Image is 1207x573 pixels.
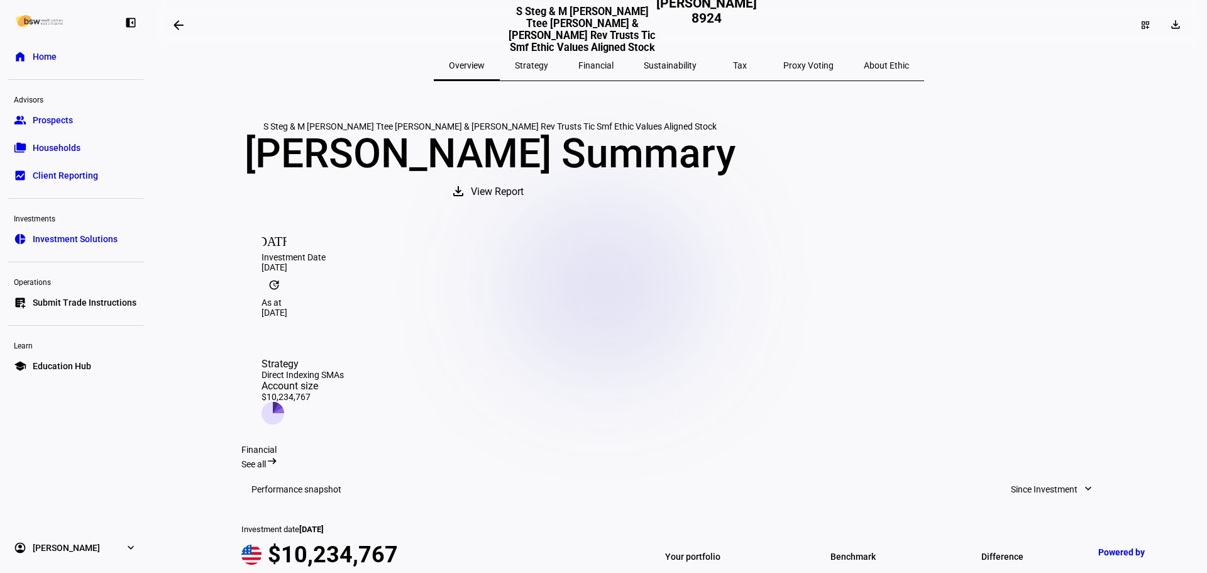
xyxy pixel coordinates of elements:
div: Strategy [262,358,344,370]
div: $10,234,767 [262,392,344,402]
eth-mat-symbol: account_circle [14,542,26,554]
eth-mat-symbol: home [14,50,26,63]
a: Powered by [1092,540,1188,564]
span: See all [241,459,266,469]
span: Client Reporting [33,169,98,182]
mat-icon: arrow_right_alt [266,455,278,467]
eth-mat-symbol: list_alt_add [14,296,26,309]
span: Prospects [33,114,73,126]
h3: Performance snapshot [251,484,341,494]
mat-icon: download [451,184,466,199]
span: $10,234,767 [268,542,398,568]
div: Investments [8,209,143,226]
div: [DATE] [262,262,1096,272]
div: Investment date [241,525,630,534]
span: Difference [981,548,1116,565]
mat-icon: dashboard_customize [1140,20,1150,30]
span: Proxy Voting [783,61,834,70]
div: Learn [8,336,143,353]
div: Account size [262,380,344,392]
span: View Report [471,177,524,207]
eth-mat-symbol: left_panel_close [124,16,137,29]
div: Direct Indexing SMAs [262,370,344,380]
a: pie_chartInvestment Solutions [8,226,143,252]
button: Since Investment [998,477,1106,502]
h3: S Steg & M [PERSON_NAME] Ttee [PERSON_NAME] & [PERSON_NAME] Rev Trusts Tic Smf Ethic Values Align... [508,6,656,53]
span: Your portfolio [665,548,800,565]
span: Households [33,142,80,154]
div: Advisors [8,90,143,108]
a: homeHome [8,44,143,69]
span: Benchmark [830,548,966,565]
span: Sustainability [644,61,697,70]
div: Financial [241,445,1116,455]
span: About Ethic [864,61,909,70]
mat-icon: [DATE] [262,227,287,252]
span: Submit Trade Instructions [33,296,136,309]
mat-icon: arrow_backwards [171,18,186,33]
span: Financial [578,61,614,70]
span: Tax [733,61,747,70]
div: As at [262,298,1096,308]
eth-mat-symbol: school [14,360,26,372]
span: Investment Solutions [33,233,118,245]
span: Home [33,50,57,63]
eth-mat-symbol: group [14,114,26,126]
mat-icon: expand_more [1082,482,1094,495]
a: groupProspects [8,108,143,133]
div: [PERSON_NAME] Summary [241,131,738,177]
span: Strategy [515,61,548,70]
button: View Report [438,177,541,207]
eth-mat-symbol: expand_more [124,542,137,554]
div: S Steg & M [PERSON_NAME] Ttee [PERSON_NAME] & [PERSON_NAME] Rev Trusts Tic Smf Ethic Values Align... [241,121,738,131]
eth-mat-symbol: pie_chart [14,233,26,245]
a: folder_copyHouseholds [8,135,143,160]
eth-mat-symbol: folder_copy [14,142,26,154]
span: [PERSON_NAME] [33,542,100,554]
span: Overview [449,61,485,70]
div: [DATE] [262,308,1096,318]
span: Since Investment [1011,477,1077,502]
eth-mat-symbol: bid_landscape [14,169,26,182]
span: Education Hub [33,360,91,372]
a: bid_landscapeClient Reporting [8,163,143,188]
div: Investment Date [262,252,1096,262]
mat-icon: download [1169,18,1182,31]
div: Operations [8,272,143,290]
mat-icon: update [262,272,287,298]
span: [DATE] [299,525,324,534]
